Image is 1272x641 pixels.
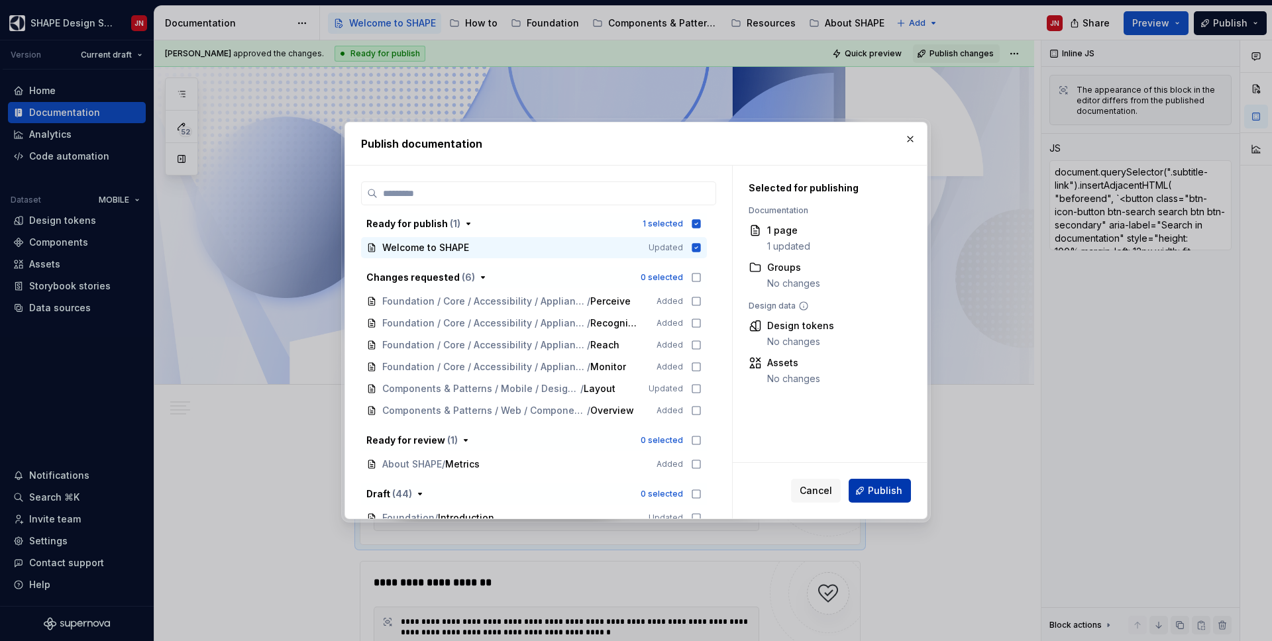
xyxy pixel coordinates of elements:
[657,340,683,350] span: Added
[366,487,412,501] div: Draft
[366,271,475,284] div: Changes requested
[749,205,904,216] div: Documentation
[767,261,820,274] div: Groups
[767,319,834,332] div: Design tokens
[590,338,619,352] span: Reach
[767,277,820,290] div: No changes
[641,435,683,446] div: 0 selected
[767,240,810,253] div: 1 updated
[366,217,460,230] div: Ready for publish
[445,458,480,471] span: Metrics
[791,479,841,503] button: Cancel
[587,295,590,308] span: /
[649,383,683,394] span: Updated
[382,241,469,254] span: Welcome to SHAPE
[361,430,707,451] button: Ready for review (1)0 selected
[868,484,902,497] span: Publish
[587,404,590,417] span: /
[590,295,631,308] span: Perceive
[590,317,638,330] span: Recognize
[382,295,587,308] span: Foundation / Core / Accessibility / Appliance Accessibility
[657,362,683,372] span: Added
[587,317,590,330] span: /
[657,296,683,307] span: Added
[361,267,707,288] button: Changes requested (6)0 selected
[590,360,626,373] span: Monitor
[641,489,683,499] div: 0 selected
[584,382,615,395] span: Layout
[590,404,634,417] span: Overview
[382,458,442,471] span: About SHAPE
[657,405,683,416] span: Added
[749,181,904,195] div: Selected for publishing
[447,434,458,446] span: ( 1 )
[382,317,587,330] span: Foundation / Core / Accessibility / Appliance Accessibility
[767,356,820,370] div: Assets
[767,335,834,348] div: No changes
[849,479,911,503] button: Publish
[580,382,584,395] span: /
[767,224,810,237] div: 1 page
[438,511,494,524] span: Introduction
[649,513,683,523] span: Updated
[392,488,412,499] span: ( 44 )
[382,404,587,417] span: Components & Patterns / Web / Components / Calendar / CalendarMenu
[649,242,683,253] span: Updated
[587,338,590,352] span: /
[657,459,683,469] span: Added
[361,483,707,505] button: Draft (44)0 selected
[361,136,911,152] h2: Publish documentation
[641,272,683,283] div: 0 selected
[800,484,832,497] span: Cancel
[643,219,683,229] div: 1 selected
[749,301,904,311] div: Design data
[450,218,460,229] span: ( 1 )
[382,338,587,352] span: Foundation / Core / Accessibility / Appliance Accessibility
[382,382,580,395] span: Components & Patterns / Mobile / Design Patterns
[361,213,707,234] button: Ready for publish (1)1 selected
[382,511,435,524] span: Foundation
[366,434,458,447] div: Ready for review
[435,511,438,524] span: /
[382,360,587,373] span: Foundation / Core / Accessibility / Appliance Accessibility
[657,318,683,328] span: Added
[442,458,445,471] span: /
[462,271,475,283] span: ( 6 )
[767,372,820,385] div: No changes
[587,360,590,373] span: /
